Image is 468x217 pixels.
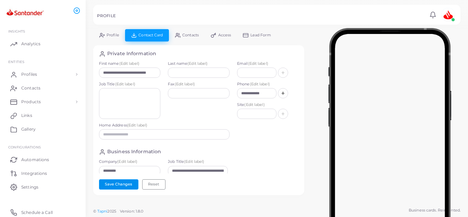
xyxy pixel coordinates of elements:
[237,61,299,67] label: Email
[21,126,36,132] span: Gallery
[441,8,455,22] img: avatar
[142,179,165,190] button: Reset
[99,123,230,128] label: Home Address
[8,60,24,64] span: ENTITIES
[237,82,299,87] label: Phone
[5,95,81,109] a: Products
[117,159,137,164] span: (Edit label)
[21,85,40,91] span: Contacts
[107,208,116,214] span: 2025
[182,33,199,37] span: Contacts
[439,8,457,22] a: avatar
[5,166,81,180] a: Integrations
[5,122,81,136] a: Gallery
[237,102,299,108] label: Site
[115,82,135,86] span: (Edit label)
[99,179,138,190] button: Save Changes
[97,209,108,214] a: Tapni
[21,157,49,163] span: Automations
[250,33,271,37] span: Lead Form
[8,145,41,149] span: Configurations
[248,61,268,66] span: (Edit label)
[175,82,195,86] span: (Edit label)
[93,208,143,214] span: ©
[127,123,147,128] span: (Edit label)
[21,209,53,216] span: Schedule a Call
[218,33,231,37] span: Access
[168,82,230,87] label: Fax
[21,71,37,77] span: Profiles
[168,61,230,67] label: Last name
[21,170,47,177] span: Integrations
[107,51,156,57] h4: Private Information
[6,7,44,19] img: logo
[5,81,81,95] a: Contacts
[244,102,264,107] span: (Edit label)
[5,68,81,81] a: Profiles
[99,82,161,87] label: Job Title
[138,33,163,37] span: Contact Card
[184,159,204,164] span: (Edit label)
[5,180,81,194] a: Settings
[99,61,161,67] label: First name
[21,99,41,105] span: Products
[5,109,81,122] a: Links
[107,149,161,155] h4: Business Information
[5,153,81,166] a: Automations
[120,209,144,214] span: Version: 1.8.0
[5,37,81,51] a: Analytics
[250,82,270,86] span: (Edit label)
[21,112,32,119] span: Links
[99,159,161,165] label: Company
[187,61,208,66] span: (Edit label)
[97,13,116,18] h5: PROFILE
[8,29,25,33] span: INSIGHTS
[168,159,230,165] label: Job Title
[119,61,139,66] span: (Edit label)
[21,184,38,190] span: Settings
[107,33,119,37] span: Profile
[21,41,40,47] span: Analytics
